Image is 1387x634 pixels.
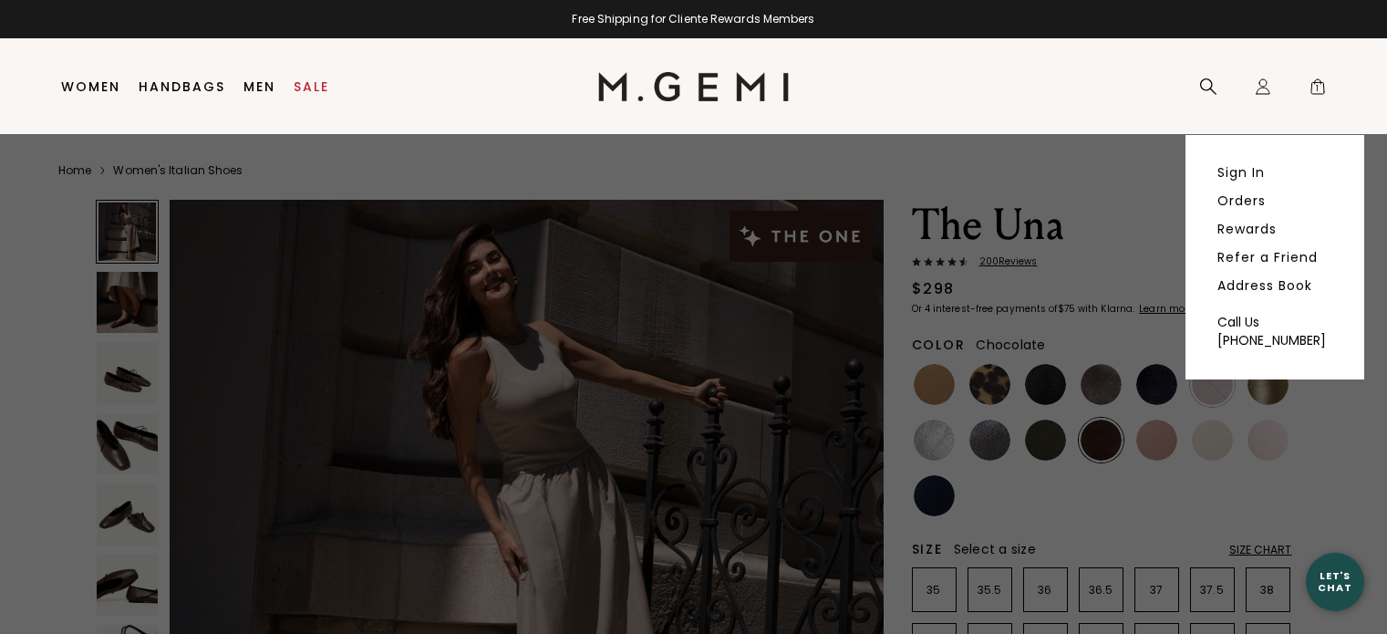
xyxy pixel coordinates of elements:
[139,79,225,94] a: Handbags
[1306,570,1364,593] div: Let's Chat
[294,79,329,94] a: Sale
[61,79,120,94] a: Women
[1217,164,1265,181] a: Sign In
[1217,313,1332,331] div: Call Us
[1217,221,1277,237] a: Rewards
[1217,277,1312,294] a: Address Book
[1217,192,1266,209] a: Orders
[1217,313,1332,349] a: Call Us [PHONE_NUMBER]
[598,72,789,101] img: M.Gemi
[243,79,275,94] a: Men
[1309,81,1327,99] span: 1
[1217,331,1332,349] div: [PHONE_NUMBER]
[1217,249,1318,265] a: Refer a Friend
